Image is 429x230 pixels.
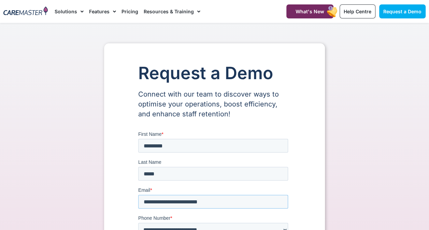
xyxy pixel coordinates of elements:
[296,9,324,14] span: What's New
[138,89,291,119] p: Connect with our team to discover ways to optimise your operations, boost efficiency, and enhance...
[286,4,333,18] a: What's New
[383,9,421,14] span: Request a Demo
[3,6,48,16] img: CareMaster Logo
[344,9,371,14] span: Help Centre
[138,64,291,83] h1: Request a Demo
[379,4,426,18] a: Request a Demo
[340,4,375,18] a: Help Centre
